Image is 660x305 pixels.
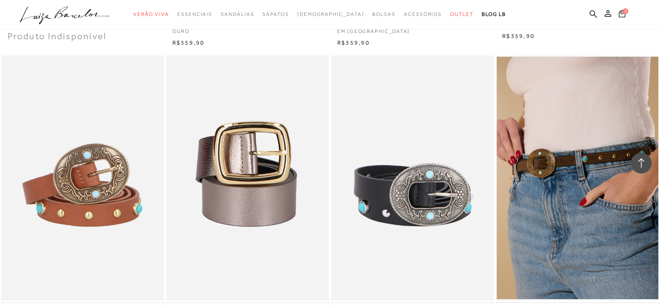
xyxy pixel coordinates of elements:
span: BLOG LB [482,11,506,17]
span: R$359,90 [502,33,535,39]
span: Outlet [450,11,473,17]
span: R$359,90 [172,39,205,46]
button: 0 [616,9,628,20]
a: categoryNavScreenReaderText [404,7,442,22]
img: CINTO FINO EM CAMURÇA CAFÉ COM FIVELA EM OURO VELHO [497,57,658,299]
img: CINTO FINO EM COURO CARAMELO COM FIVELA EM OURO VELHO [2,57,163,299]
span: 0 [623,8,628,14]
a: BLOG LB [482,7,506,22]
a: categoryNavScreenReaderText [221,7,254,22]
img: CINTO MÉDIO EM COURO METALIZADO TITÂNIO COM FIVELA OURO [167,57,328,299]
span: Sapatos [262,11,289,17]
a: categoryNavScreenReaderText [133,7,169,22]
span: Acessórios [404,11,442,17]
span: Verão Viva [133,11,169,17]
span: R$359,90 [337,39,370,46]
a: categoryNavScreenReaderText [177,7,212,22]
a: categoryNavScreenReaderText [450,7,473,22]
span: [DEMOGRAPHIC_DATA] [297,11,364,17]
a: noSubCategoriesText [297,7,364,22]
a: categoryNavScreenReaderText [262,7,289,22]
span: Sandálias [221,11,254,17]
span: Bolsas [372,11,396,17]
span: Essenciais [177,11,212,17]
img: CINTO FINO EM COURO PRETO COM FIVELA EM PRATA VELHO [332,57,493,299]
a: categoryNavScreenReaderText [372,7,396,22]
span: Produto Indisponível [7,31,107,41]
